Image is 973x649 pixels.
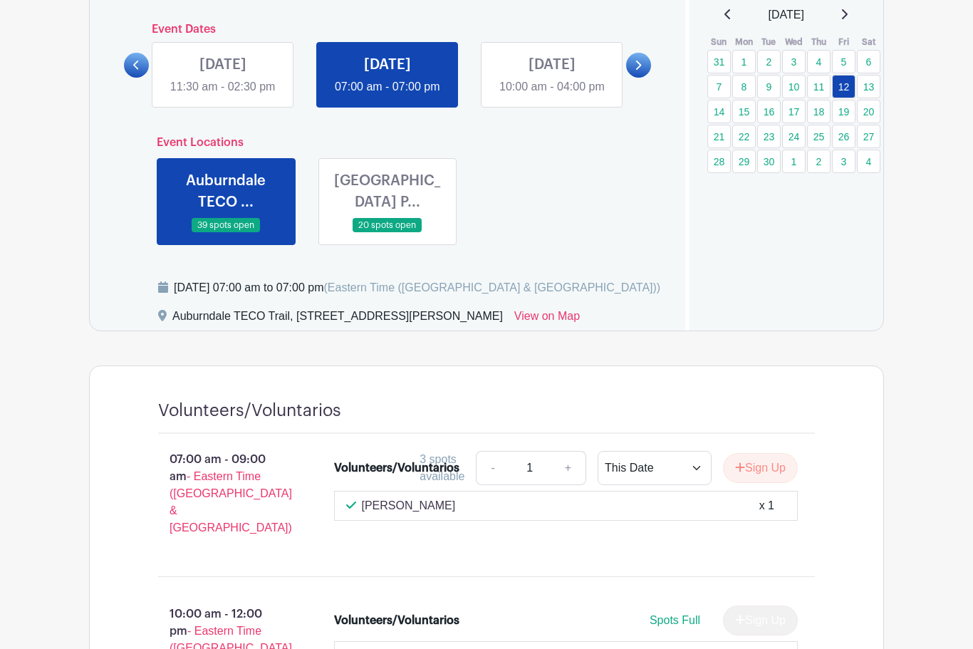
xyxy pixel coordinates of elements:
[757,51,781,74] a: 2
[832,150,855,174] a: 3
[782,150,806,174] a: 1
[707,100,731,124] a: 14
[782,125,806,149] a: 24
[857,100,880,124] a: 20
[420,452,464,486] div: 3 spots available
[732,100,756,124] a: 15
[856,36,881,50] th: Sat
[832,76,855,99] a: 12
[732,125,756,149] a: 22
[832,100,855,124] a: 19
[174,280,660,297] div: [DATE] 07:00 am to 07:00 pm
[135,446,311,543] p: 07:00 am - 09:00 am
[707,36,732,50] th: Sun
[782,76,806,99] a: 10
[334,613,459,630] div: Volunteers/Voluntarios
[172,308,503,331] div: Auburndale TECO Trail, [STREET_ADDRESS][PERSON_NAME]
[807,51,831,74] a: 4
[831,36,856,50] th: Fri
[732,76,756,99] a: 8
[732,36,756,50] th: Mon
[807,100,831,124] a: 18
[158,401,341,422] h4: Volunteers/Voluntarios
[732,150,756,174] a: 29
[334,460,459,477] div: Volunteers/Voluntarios
[650,615,700,627] span: Spots Full
[757,125,781,149] a: 23
[476,452,509,486] a: -
[857,76,880,99] a: 13
[170,471,292,534] span: - Eastern Time ([GEOGRAPHIC_DATA] & [GEOGRAPHIC_DATA])
[857,150,880,174] a: 4
[149,24,626,37] h6: Event Dates
[551,452,586,486] a: +
[707,125,731,149] a: 21
[757,150,781,174] a: 30
[732,51,756,74] a: 1
[769,7,804,24] span: [DATE]
[707,51,731,74] a: 31
[759,498,774,515] div: x 1
[807,125,831,149] a: 25
[782,100,806,124] a: 17
[781,36,806,50] th: Wed
[782,51,806,74] a: 3
[807,76,831,99] a: 11
[756,36,781,50] th: Tue
[723,454,798,484] button: Sign Up
[757,100,781,124] a: 16
[832,51,855,74] a: 5
[807,150,831,174] a: 2
[832,125,855,149] a: 26
[857,51,880,74] a: 6
[857,125,880,149] a: 27
[145,137,630,150] h6: Event Locations
[707,76,731,99] a: 7
[323,282,660,294] span: (Eastern Time ([GEOGRAPHIC_DATA] & [GEOGRAPHIC_DATA]))
[806,36,831,50] th: Thu
[757,76,781,99] a: 9
[514,308,580,331] a: View on Map
[707,150,731,174] a: 28
[362,498,456,515] p: [PERSON_NAME]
